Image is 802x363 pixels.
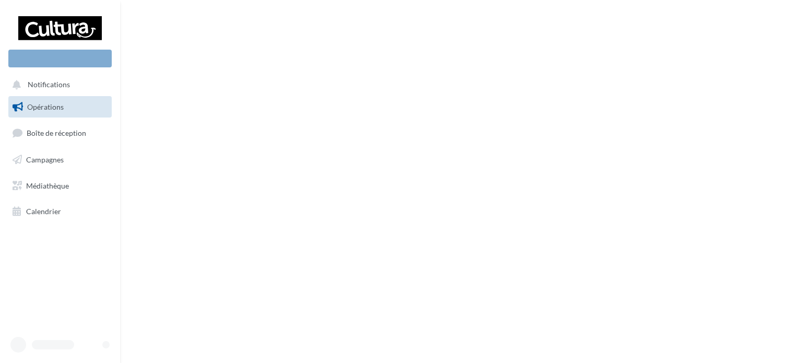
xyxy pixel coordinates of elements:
a: Campagnes [6,149,114,171]
a: Médiathèque [6,175,114,197]
span: Boîte de réception [27,128,86,137]
a: Boîte de réception [6,122,114,144]
span: Calendrier [26,207,61,216]
a: Calendrier [6,201,114,223]
span: Notifications [28,80,70,89]
span: Campagnes [26,155,64,164]
span: Médiathèque [26,181,69,190]
div: Nouvelle campagne [8,50,112,67]
span: Opérations [27,102,64,111]
a: Opérations [6,96,114,118]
